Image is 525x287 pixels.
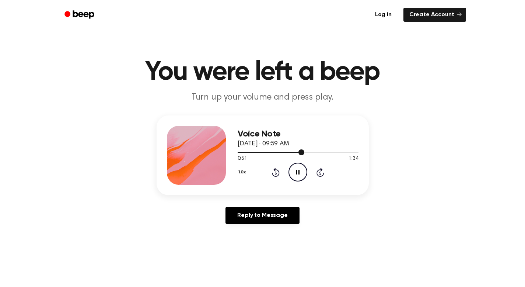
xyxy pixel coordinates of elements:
[349,155,358,163] span: 1:34
[403,8,466,22] a: Create Account
[238,155,247,163] span: 0:51
[74,59,451,86] h1: You were left a beep
[238,141,289,147] span: [DATE] · 09:59 AM
[225,207,299,224] a: Reply to Message
[368,6,399,23] a: Log in
[59,8,101,22] a: Beep
[121,91,404,104] p: Turn up your volume and press play.
[238,166,249,179] button: 1.0x
[238,129,358,139] h3: Voice Note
